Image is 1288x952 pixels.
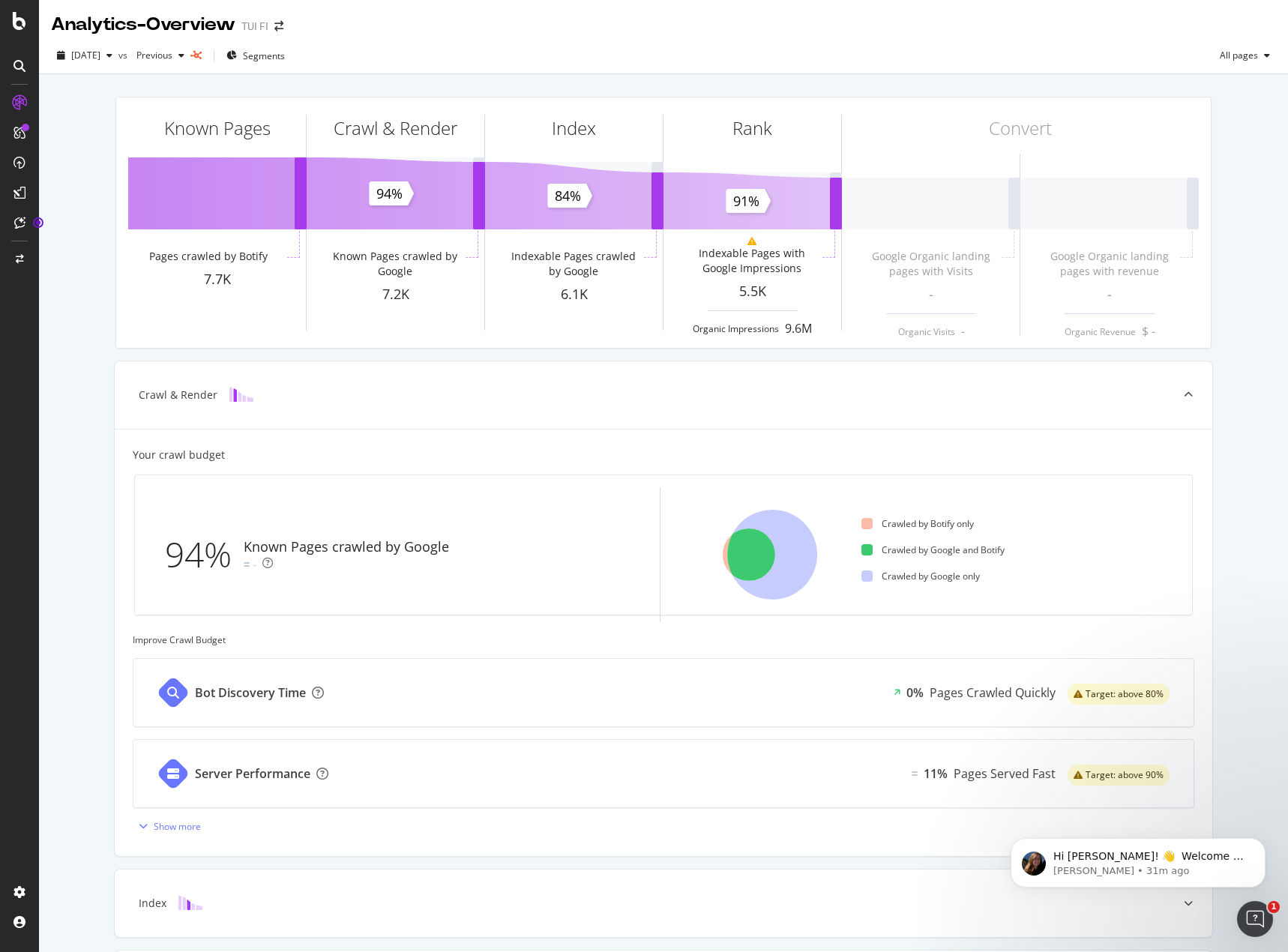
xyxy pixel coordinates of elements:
[1086,771,1164,780] span: Target: above 90%
[785,320,812,337] div: 9.6M
[71,49,100,61] span: 2025 Sep. 3rd
[732,115,772,141] div: Rank
[552,115,596,141] div: Index
[1086,690,1164,699] span: Target: above 80%
[684,246,819,276] div: Indexable Pages with Google Impressions
[195,684,306,702] div: Bot Discovery Time
[149,249,268,264] div: Pages crawled by Botify
[906,684,924,702] div: 0%
[154,820,201,833] div: Show more
[130,43,190,67] button: Previous
[307,285,484,304] div: 7.2K
[244,562,250,567] img: Equal
[506,249,640,279] div: Indexable Pages crawled by Google
[133,814,201,838] button: Show more
[861,543,1005,556] div: Crawled by Google and Botify
[1237,901,1273,937] iframe: Intercom live chat
[1214,43,1276,67] button: All pages
[139,896,166,911] div: Index
[51,43,118,67] button: [DATE]
[663,282,841,301] div: 5.5K
[924,765,948,783] div: 11%
[241,19,268,34] div: TUI FI
[334,115,457,141] div: Crawl & Render
[31,216,45,229] div: Tooltip anchor
[693,322,779,335] div: Organic Impressions
[244,537,449,557] div: Known Pages crawled by Google
[133,658,1194,727] a: Bot Discovery Time0%Pages Crawled Quicklywarning label
[195,765,310,783] div: Server Performance
[128,270,306,289] div: 7.7K
[220,43,291,67] button: Segments
[1068,684,1170,705] div: warning label
[861,517,974,530] div: Crawled by Botify only
[164,115,271,141] div: Known Pages
[1068,765,1170,786] div: warning label
[133,633,1194,646] div: Improve Crawl Budget
[274,21,283,31] div: arrow-right-arrow-left
[51,12,235,37] div: Analytics - Overview
[861,570,980,582] div: Crawled by Google only
[133,739,1194,808] a: Server PerformanceEqual11%Pages Served Fastwarning label
[954,765,1056,783] div: Pages Served Fast
[118,49,130,61] span: vs
[930,684,1056,702] div: Pages Crawled Quickly
[178,896,202,910] img: block-icon
[139,388,217,403] div: Crawl & Render
[165,530,244,579] div: 94%
[243,49,285,62] span: Segments
[253,557,256,572] div: -
[912,771,918,776] img: Equal
[328,249,462,279] div: Known Pages crawled by Google
[988,807,1288,912] iframe: Intercom notifications message
[1214,49,1258,61] span: All pages
[133,448,225,463] div: Your crawl budget
[229,388,253,402] img: block-icon
[1268,901,1280,913] span: 1
[130,49,172,61] span: Previous
[485,285,663,304] div: 6.1K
